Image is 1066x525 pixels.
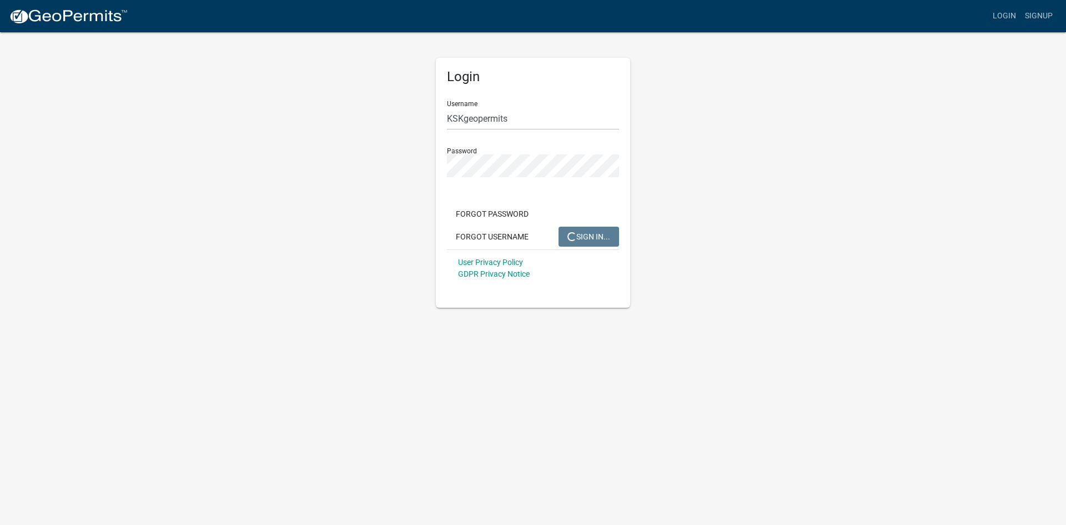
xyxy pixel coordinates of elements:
[559,227,619,247] button: SIGN IN...
[458,258,523,267] a: User Privacy Policy
[458,269,530,278] a: GDPR Privacy Notice
[447,204,537,224] button: Forgot Password
[447,69,619,85] h5: Login
[567,232,610,241] span: SIGN IN...
[1020,6,1057,27] a: Signup
[988,6,1020,27] a: Login
[447,227,537,247] button: Forgot Username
